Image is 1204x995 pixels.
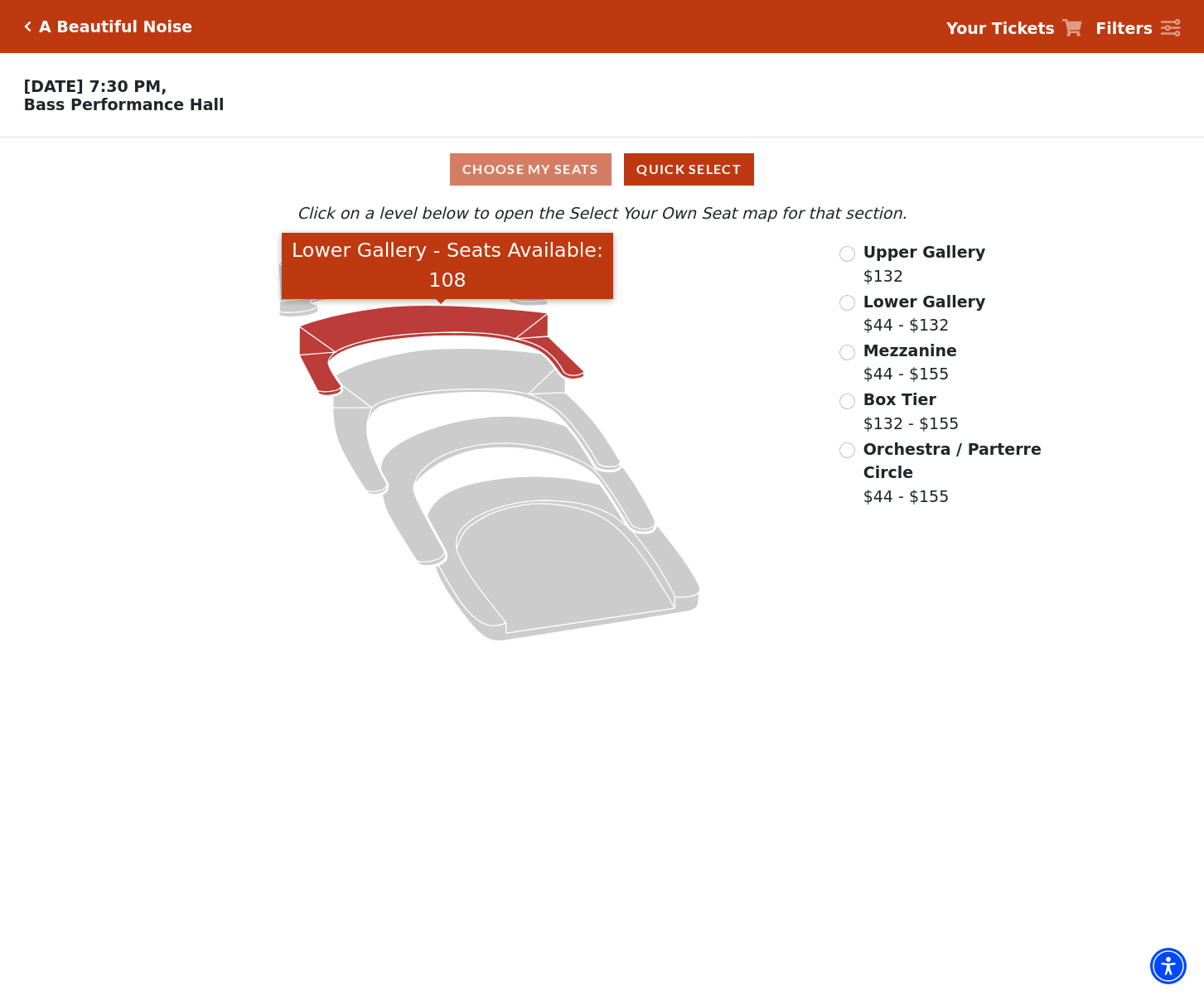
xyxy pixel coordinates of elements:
[946,19,1055,37] strong: Your Tickets
[162,201,1042,225] p: Click on a level below to open the Select Your Own Seat map for that section.
[863,388,960,435] label: $132 - $155
[1095,17,1180,41] a: Filters
[624,153,754,186] button: Quick Select
[863,440,1042,482] span: Orchestra / Parterre Circle
[427,476,700,641] path: Orchestra / Parterre Circle - Seats Available: 26
[863,290,986,337] label: $44 - $132
[839,442,855,458] input: Orchestra / Parterre Circle$44 - $155
[1150,948,1187,984] div: Accessibility Menu
[839,345,855,360] input: Mezzanine$44 - $155
[863,339,957,386] label: $44 - $155
[863,437,1042,509] label: $44 - $155
[839,295,855,311] input: Lower Gallery$44 - $132
[863,341,957,360] span: Mezzanine
[839,394,855,409] input: Box Tier$132 - $155
[839,246,855,262] input: Upper Gallery$132
[863,240,986,287] label: $132
[39,17,192,36] h5: A Beautiful Noise
[863,243,986,261] span: Upper Gallery
[863,390,936,408] span: Box Tier
[946,17,1082,41] a: Your Tickets
[282,233,613,300] div: Lower Gallery - Seats Available: 108
[1095,19,1153,37] strong: Filters
[24,21,31,32] a: Click here to go back to filters
[863,292,986,311] span: Lower Gallery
